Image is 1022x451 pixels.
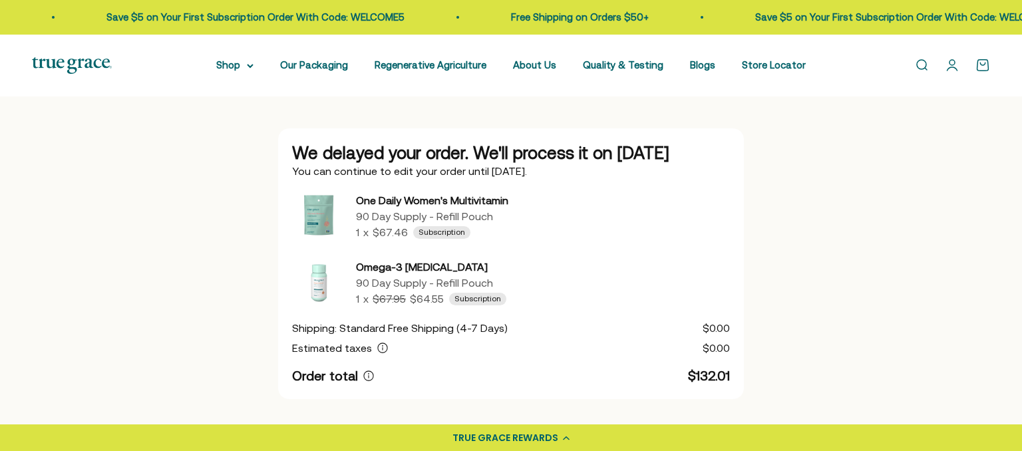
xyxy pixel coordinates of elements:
[292,256,345,309] img: Omega-3 Fish Oil
[363,293,369,305] span: x
[742,59,806,71] a: Store Locator
[356,226,359,238] span: 1
[373,293,406,305] span: $67.95
[292,190,345,243] img: One Daily Women's Multivitamin
[292,143,669,162] span: We delayed your order. We'll process it on [DATE]
[356,194,508,206] span: One Daily Women's Multivitamin
[509,11,647,23] a: Free Shipping on Orders $50+
[363,226,369,238] span: x
[216,57,254,73] summary: Shop
[583,59,663,71] a: Quality & Testing
[292,165,527,177] span: You can continue to edit your order until [DATE].
[356,210,493,222] span: 90 Day Supply - Refill Pouch
[419,227,465,238] span: Subscription
[356,293,359,305] span: 1
[292,368,358,383] span: Order total
[703,342,730,354] span: $0.00
[104,9,403,25] p: Save $5 on Your First Subscription Order With Code: WELCOME5
[373,226,408,238] span: $67.46
[454,294,501,305] span: Subscription
[688,368,730,383] span: $132.01
[410,293,444,305] span: $64.55
[513,59,556,71] a: About Us
[280,59,348,71] a: Our Packaging
[690,59,715,71] a: Blogs
[292,322,508,334] span: Shipping: Standard Free Shipping (4-7 Days)
[356,277,493,289] span: 90 Day Supply - Refill Pouch
[703,322,730,334] span: $0.00
[292,342,372,354] span: Estimated taxes
[452,431,558,445] div: TRUE GRACE REWARDS
[356,261,488,273] span: Omega-3 [MEDICAL_DATA]
[375,59,486,71] a: Regenerative Agriculture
